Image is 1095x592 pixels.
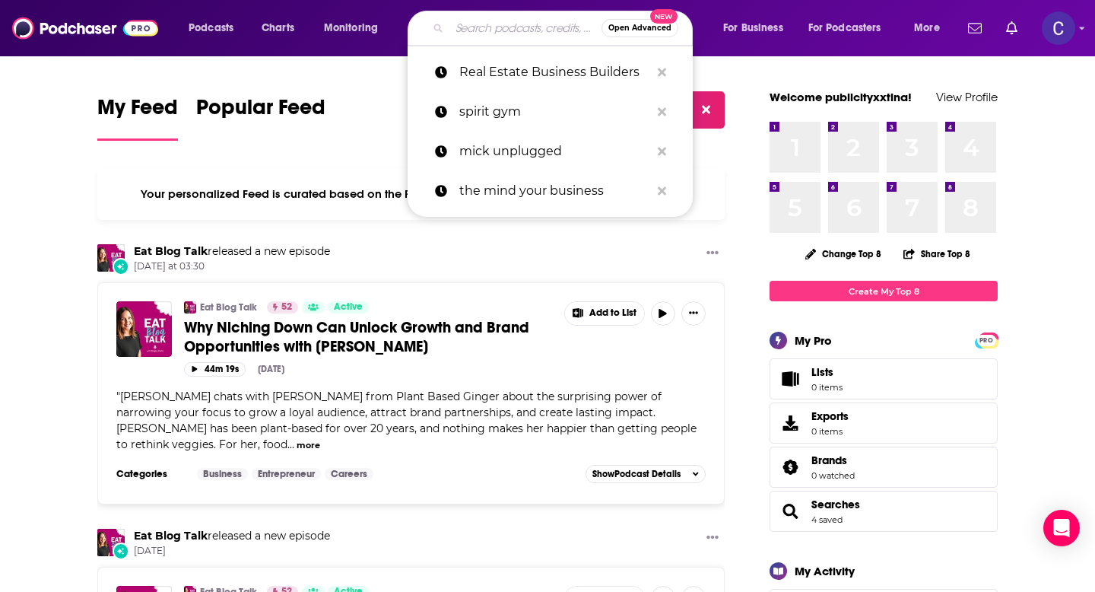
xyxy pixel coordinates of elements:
[713,16,802,40] button: open menu
[408,92,693,132] a: spirit gym
[459,171,650,211] p: the mind your business
[113,543,129,559] div: New Episode
[12,14,158,43] img: Podchaser - Follow, Share and Rate Podcasts
[586,465,706,483] button: ShowPodcast Details
[962,15,988,41] a: Show notifications dropdown
[1000,15,1024,41] a: Show notifications dropdown
[811,470,855,481] a: 0 watched
[1042,11,1075,45] img: User Profile
[262,18,294,39] span: Charts
[134,529,330,543] h3: released a new episode
[459,92,650,132] p: spirit gym
[459,53,650,92] p: Real Estate Business Builders
[297,439,320,452] button: more
[134,244,208,258] a: Eat Blog Talk
[252,468,321,480] a: Entrepreneur
[334,300,363,315] span: Active
[811,382,843,393] span: 0 items
[258,364,284,374] div: [DATE]
[811,365,833,379] span: Lists
[200,301,257,314] a: Eat Blog Talk
[184,362,246,377] button: 44m 19s
[775,412,805,434] span: Exports
[252,16,303,40] a: Charts
[1043,510,1080,546] div: Open Intercom Messenger
[795,564,855,578] div: My Activity
[325,468,373,480] a: Careers
[903,16,959,40] button: open menu
[116,468,185,480] h3: Categories
[650,9,678,24] span: New
[1042,11,1075,45] button: Show profile menu
[798,16,903,40] button: open menu
[811,409,849,423] span: Exports
[459,132,650,171] p: mick unplugged
[811,514,843,525] a: 4 saved
[811,454,847,467] span: Brands
[196,94,325,129] span: Popular Feed
[189,18,233,39] span: Podcasts
[134,244,330,259] h3: released a new episode
[808,18,881,39] span: For Podcasters
[775,501,805,522] a: Searches
[775,457,805,478] a: Brands
[287,438,294,451] span: ...
[324,18,378,39] span: Monitoring
[796,244,890,263] button: Change Top 8
[178,16,253,40] button: open menu
[681,301,706,326] button: Show More Button
[116,390,697,451] span: [PERSON_NAME] chats with [PERSON_NAME] from Plant Based Ginger about the surprising power of narr...
[770,90,912,104] a: Welcome publicityxxtina!
[197,468,248,480] a: Business
[116,390,697,451] span: "
[422,11,707,46] div: Search podcasts, credits, & more...
[267,301,298,314] a: 52
[795,333,832,348] div: My Pro
[700,244,725,263] button: Show More Button
[408,132,693,171] a: mick unplugged
[977,334,995,345] a: PRO
[700,529,725,548] button: Show More Button
[134,529,208,543] a: Eat Blog Talk
[113,258,129,275] div: New Episode
[97,94,178,129] span: My Feed
[811,498,860,511] a: Searches
[408,171,693,211] a: the mind your business
[589,307,636,319] span: Add to List
[770,358,998,399] a: Lists
[134,260,330,273] span: [DATE] at 03:30
[97,529,125,556] img: Eat Blog Talk
[97,168,725,220] div: Your personalized Feed is curated based on the Podcasts, Creators, Users, and Lists that you Follow.
[408,53,693,92] a: Real Estate Business Builders
[770,403,998,444] a: Exports
[914,18,940,39] span: More
[723,18,783,39] span: For Business
[977,335,995,346] span: PRO
[184,318,554,356] a: Why Niching Down Can Unlock Growth and Brand Opportunities with [PERSON_NAME]
[449,16,601,40] input: Search podcasts, credits, & more...
[1042,11,1075,45] span: Logged in as publicityxxtina
[903,239,971,269] button: Share Top 8
[196,94,325,141] a: Popular Feed
[97,244,125,272] img: Eat Blog Talk
[770,281,998,301] a: Create My Top 8
[116,301,172,357] img: Why Niching Down Can Unlock Growth and Brand Opportunities with Sarah Seeds
[184,301,196,314] img: Eat Blog Talk
[936,90,998,104] a: View Profile
[134,545,330,558] span: [DATE]
[811,454,855,467] a: Brands
[281,300,292,315] span: 52
[184,318,529,356] span: Why Niching Down Can Unlock Growth and Brand Opportunities with [PERSON_NAME]
[313,16,398,40] button: open menu
[770,491,998,532] span: Searches
[601,19,678,37] button: Open AdvancedNew
[775,368,805,390] span: Lists
[811,365,843,379] span: Lists
[592,469,681,479] span: Show Podcast Details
